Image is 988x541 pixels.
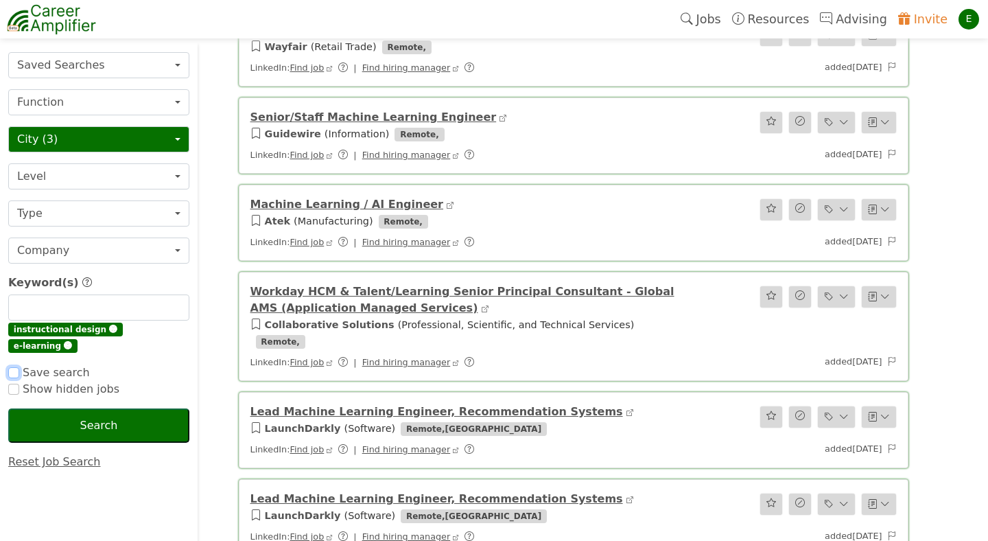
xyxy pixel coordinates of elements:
span: Remote , [379,215,428,229]
span: Remote , [256,335,305,349]
a: Wayfair [265,41,307,52]
span: | [353,150,356,160]
span: | [353,237,356,247]
a: Workday HCM & Talent/Learning Senior Principal Consultant - Global AMS (Application Managed Servi... [250,285,674,314]
a: LaunchDarkly [265,423,341,434]
button: Function [8,89,189,115]
a: Advising [814,3,892,35]
a: Lead Machine Learning Engineer, Recommendation Systems [250,492,623,505]
span: instructional design [8,323,123,336]
span: ( Professional, Scientific, and Technical Services ) [398,319,635,330]
span: | [353,62,356,73]
a: Find hiring manager [362,357,451,367]
a: Find hiring manager [362,237,451,247]
a: Senior/Staff Machine Learning Engineer [250,111,497,124]
span: LinkedIn: [250,444,483,454]
span: LinkedIn: [250,237,483,247]
span: Remote , [382,41,432,54]
a: Collaborative Solutions [265,319,395,330]
button: Company [8,238,189,264]
span: LinkedIn: [250,150,483,160]
div: E [958,9,979,30]
span: | [353,444,356,454]
a: Guidewire [265,128,321,139]
span: Save search [19,366,90,379]
a: Resources [727,3,815,35]
span: ( Information ) [325,128,390,139]
a: Invite [893,3,953,35]
span: Remote , [GEOGRAPHIC_DATA] [401,422,547,436]
div: added [DATE] [684,60,905,75]
div: added [DATE] [684,148,905,162]
span: ( Manufacturing ) [294,216,373,227]
span: Keyword(s) [8,276,79,289]
a: Find job [290,62,324,73]
div: added [DATE] [684,442,905,457]
a: Machine Learning / AI Engineer [250,198,443,211]
a: Find hiring manager [362,444,451,454]
span: LinkedIn: [250,357,483,367]
a: Reset Job Search [8,455,101,468]
a: Find job [290,444,324,454]
span: ( Retail Trade ) [311,41,377,52]
span: Show hidden jobs [19,382,119,395]
button: City (3) [8,126,189,152]
button: Type [8,200,189,227]
span: LinkedIn: [250,62,483,73]
span: Remote , [GEOGRAPHIC_DATA] [401,509,547,523]
div: added [DATE] [684,235,905,249]
a: LaunchDarkly [265,510,341,521]
span: 🅧 [64,341,72,351]
a: Jobs [675,3,727,35]
button: Level [8,163,189,189]
span: e-learning [8,339,78,353]
span: Remote , [395,128,444,141]
div: added [DATE] [684,355,905,369]
span: ( Software ) [344,423,396,434]
img: career-amplifier-logo.png [7,2,96,36]
span: | [353,357,356,367]
a: Lead Machine Learning Engineer, Recommendation Systems [250,405,623,418]
a: Find job [290,150,324,160]
a: Find hiring manager [362,150,451,160]
a: Atek [265,216,290,227]
span: 🅧 [109,325,117,334]
a: Find hiring manager [362,62,451,73]
a: Find job [290,237,324,247]
span: ( Software ) [344,510,396,521]
a: Find job [290,357,324,367]
button: Saved Searches [8,52,189,78]
button: Search [8,408,189,443]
